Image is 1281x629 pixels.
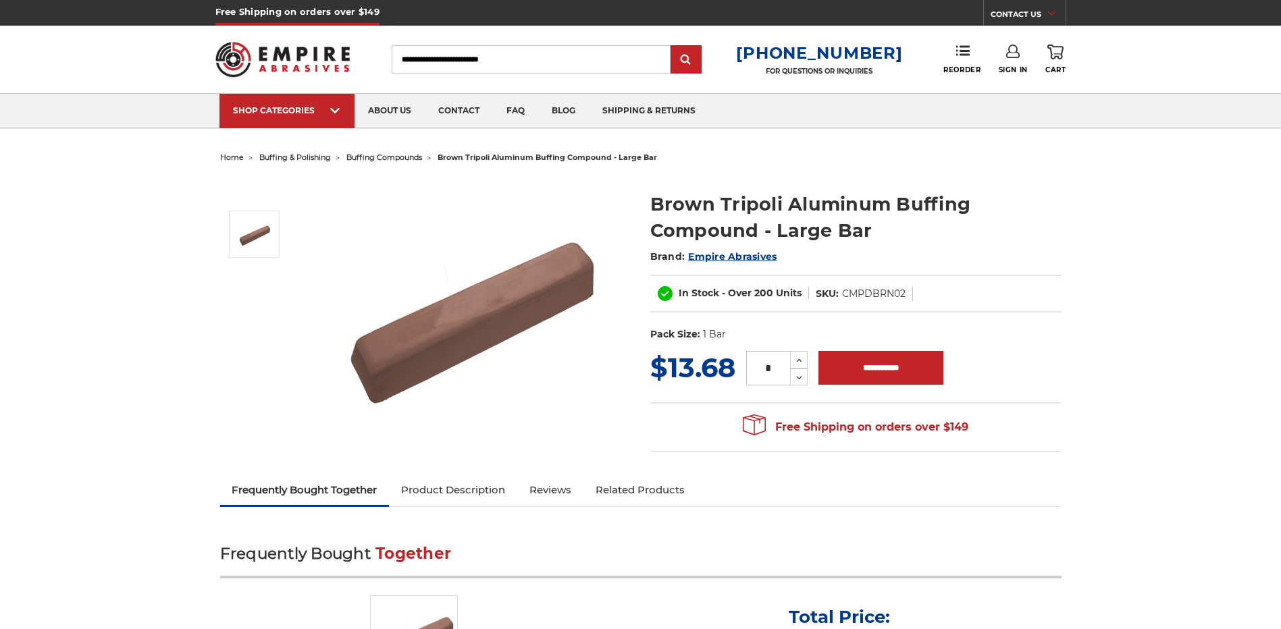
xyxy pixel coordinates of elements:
a: buffing & polishing [259,153,331,162]
span: Brand: [650,250,685,263]
span: brown tripoli aluminum buffing compound - large bar [438,153,657,162]
a: blog [538,94,589,128]
a: Cart [1045,45,1066,74]
dt: SKU: [816,287,839,301]
a: Product Description [389,475,517,505]
p: Total Price: [789,606,890,628]
span: Sign In [999,65,1028,74]
span: In Stock [679,287,719,299]
span: Frequently Bought [220,544,371,563]
a: [PHONE_NUMBER] [736,43,902,63]
a: Reviews [517,475,583,505]
a: contact [425,94,493,128]
img: Empire Abrasives [215,33,350,86]
span: Reorder [943,65,981,74]
span: Cart [1045,65,1066,74]
input: Submit [673,47,700,74]
a: buffing compounds [346,153,422,162]
h1: Brown Tripoli Aluminum Buffing Compound - Large Bar [650,191,1062,244]
a: Related Products [583,475,697,505]
a: CONTACT US [991,7,1066,26]
img: Brown Tripoli Aluminum Buffing Compound [238,217,271,251]
a: Frequently Bought Together [220,475,390,505]
dt: Pack Size: [650,327,700,341]
span: - Over [722,287,752,299]
a: Empire Abrasives [688,250,777,263]
a: faq [493,94,538,128]
a: Reorder [943,45,981,74]
span: $13.68 [650,351,735,384]
a: about us [355,94,425,128]
span: Together [375,544,451,563]
dd: 1 Bar [703,327,726,341]
p: FOR QUESTIONS OR INQUIRIES [736,67,902,76]
span: 200 [754,287,773,299]
a: shipping & returns [589,94,709,128]
div: SHOP CATEGORIES [233,105,341,115]
span: Free Shipping on orders over $149 [743,414,968,441]
span: Units [776,287,802,299]
a: home [220,153,244,162]
img: Brown Tripoli Aluminum Buffing Compound [336,177,606,447]
dd: CMPDBRN02 [842,287,906,301]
